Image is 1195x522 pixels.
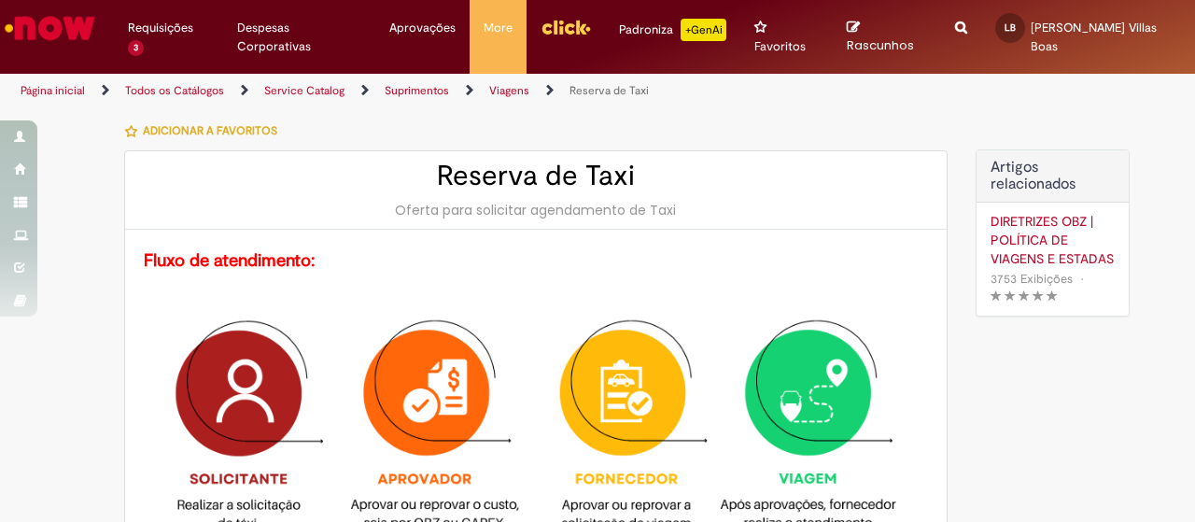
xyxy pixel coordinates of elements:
img: click_logo_yellow_360x200.png [541,13,591,41]
div: Padroniza [619,19,726,41]
a: Rascunhos [847,20,927,54]
button: Adicionar a Favoritos [124,111,288,150]
span: Rascunhos [847,36,914,54]
span: Adicionar a Favoritos [143,123,277,138]
span: Aprovações [389,19,456,37]
h3: Artigos relacionados [991,160,1115,192]
p: +GenAi [681,19,726,41]
h2: Reserva de Taxi [144,161,928,191]
a: DIRETRIZES OBZ | POLÍTICA DE VIAGENS E ESTADAS [991,212,1115,268]
span: 3753 Exibições [991,271,1073,287]
span: Despesas Corporativas [237,19,362,56]
a: Service Catalog [264,83,344,98]
a: Suprimentos [385,83,449,98]
span: • [1076,266,1088,291]
a: Todos os Catálogos [125,83,224,98]
span: Favoritos [754,37,806,56]
a: Página inicial [21,83,85,98]
div: Oferta para solicitar agendamento de Taxi [144,201,928,219]
img: ServiceNow [2,9,98,47]
ul: Trilhas de página [14,74,782,108]
span: More [484,19,513,37]
span: [PERSON_NAME] Villas Boas [1031,20,1157,54]
a: Viagens [489,83,529,98]
span: Requisições [128,19,193,37]
span: 3 [128,40,144,56]
strong: Fluxo de atendimento: [144,249,316,272]
a: Reserva de Taxi [569,83,649,98]
span: LB [1005,21,1016,34]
